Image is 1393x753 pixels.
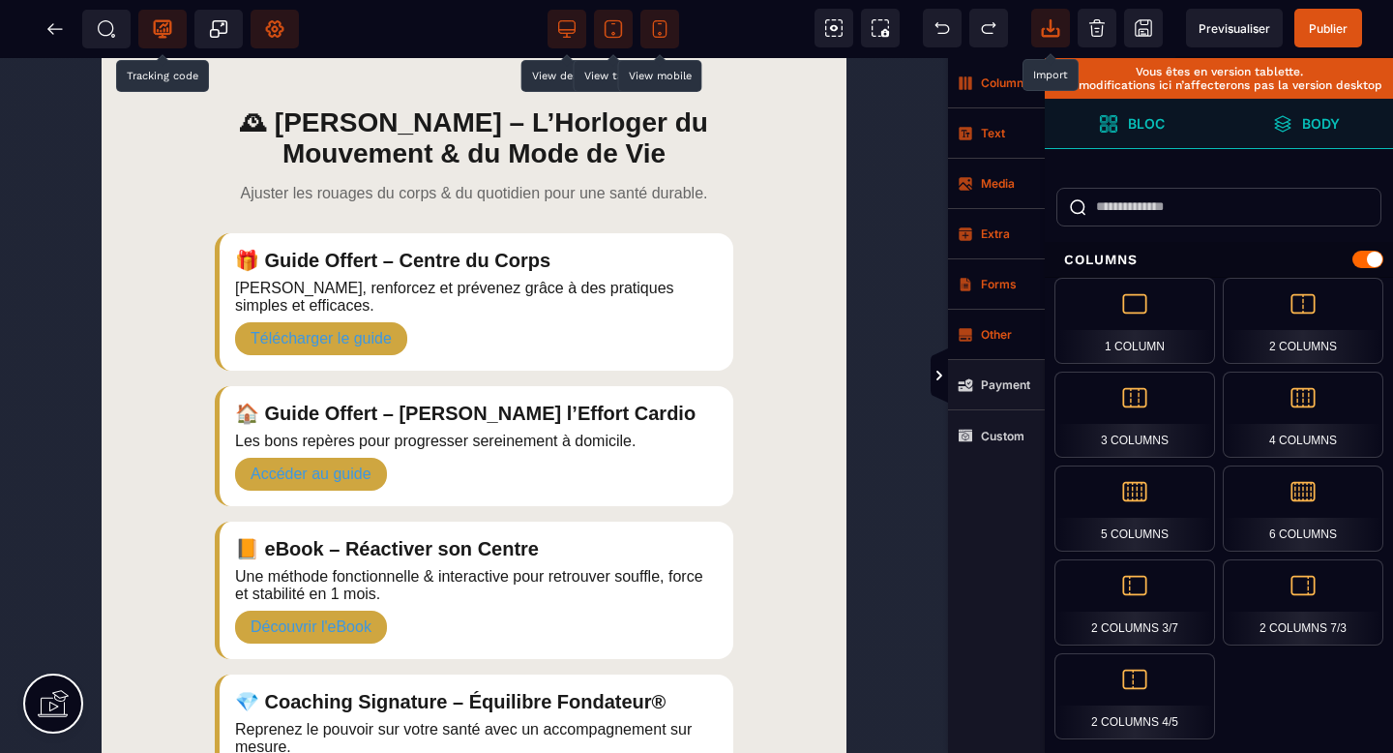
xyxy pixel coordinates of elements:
[1309,21,1348,36] span: Publier
[133,222,616,256] p: [PERSON_NAME], renforcez et prévenez grâce à des pratiques simples et efficaces.
[113,49,632,111] h1: 🕰 [PERSON_NAME] – L’Horloger du Mouvement & du Mode de Vie
[1054,372,1215,458] div: 3 Columns
[209,19,228,39] span: Popup
[133,663,616,698] p: Reprenez le pouvoir sur votre santé avec un accompagnement sur mesure.
[981,277,1017,291] strong: Forms
[1054,653,1215,739] div: 2 Columns 4/5
[97,19,116,39] span: SEO
[133,344,616,367] h2: 🏠 Guide Offert – [PERSON_NAME] l’Effort Cardio
[113,127,632,144] p: Ajuster les rouages du corps & du quotidien pour une santé durable.
[1045,242,1393,278] div: Columns
[815,9,853,47] span: View components
[981,226,1010,241] strong: Extra
[133,400,285,433] a: Accéder au guide
[153,19,172,39] span: Tracking
[133,264,306,297] a: Télécharger le guide
[1128,116,1165,131] strong: Bloc
[1223,278,1383,364] div: 2 Columns
[133,479,616,502] h2: 📙 eBook – Réactiver son Centre
[861,9,900,47] span: Screenshot
[1054,559,1215,646] div: 2 Columns 3/7
[265,19,284,39] span: Setting Body
[133,191,616,214] h2: 🎁 Guide Offert – Centre du Corps
[1219,99,1393,149] span: Open Layer Manager
[1223,372,1383,458] div: 4 Columns
[1045,99,1219,149] span: Open Blocks
[981,126,1005,140] strong: Text
[1302,116,1340,131] strong: Body
[1054,65,1383,78] p: Vous êtes en version tablette.
[981,327,1012,342] strong: Other
[133,632,616,655] h2: 💎 Coaching Signature – Équilibre Fondateur®
[133,375,616,392] p: Les bons repères pour progresser sereinement à domicile.
[1054,466,1215,552] div: 5 Columns
[133,510,616,545] p: Une méthode fonctionnelle & interactive pour retrouver souffle, force et stabilité en 1 mois.
[133,553,285,586] a: Découvrir l'eBook
[1186,9,1283,47] span: Preview
[981,377,1030,392] strong: Payment
[1054,278,1215,364] div: 1 Column
[1199,21,1270,36] span: Previsualiser
[981,75,1030,90] strong: Columns
[981,176,1015,191] strong: Media
[1223,466,1383,552] div: 6 Columns
[1223,559,1383,646] div: 2 Columns 7/3
[981,429,1024,443] strong: Custom
[1054,78,1383,92] p: Les modifications ici n’affecterons pas la version desktop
